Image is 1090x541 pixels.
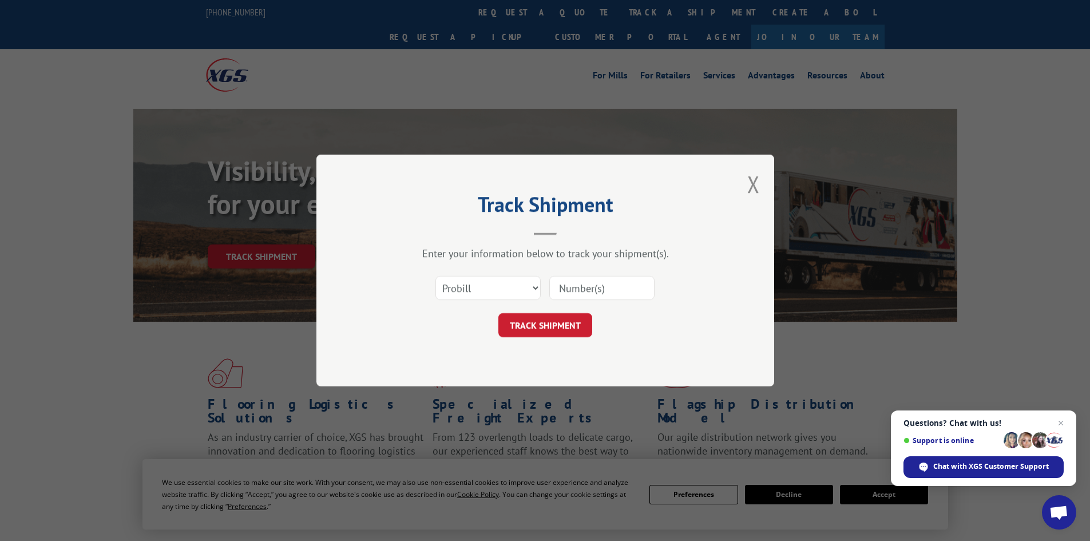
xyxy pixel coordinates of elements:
[903,436,1000,445] span: Support is online
[903,456,1064,478] span: Chat with XGS Customer Support
[374,247,717,260] div: Enter your information below to track your shipment(s).
[903,418,1064,428] span: Questions? Chat with us!
[1042,495,1076,530] a: Open chat
[933,461,1049,472] span: Chat with XGS Customer Support
[498,313,592,337] button: TRACK SHIPMENT
[374,196,717,218] h2: Track Shipment
[549,276,655,300] input: Number(s)
[747,169,760,199] button: Close modal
